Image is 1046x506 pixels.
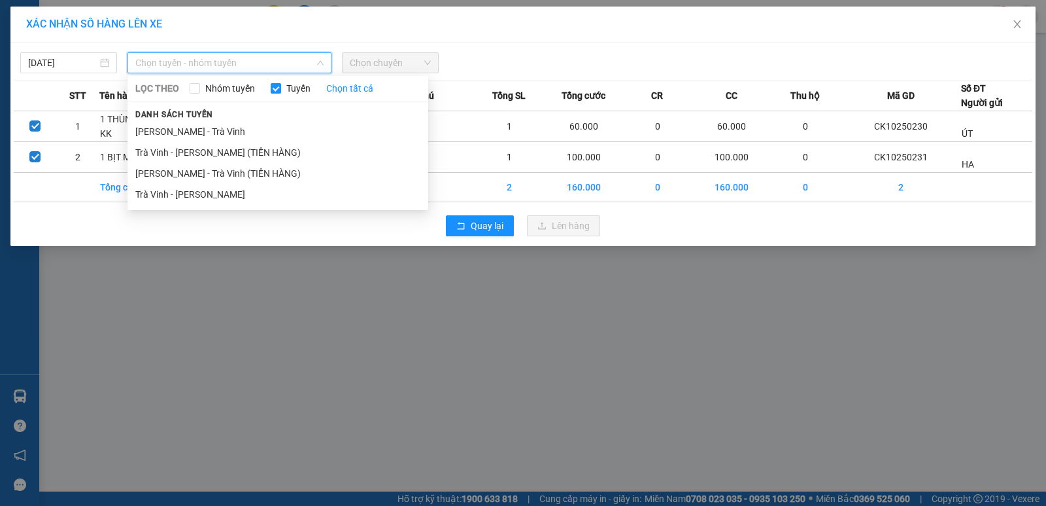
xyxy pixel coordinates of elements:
td: 100.000 [693,142,770,173]
span: STT [69,88,86,103]
td: CK10250231 [841,142,961,173]
span: LỌC THEO [135,81,179,96]
td: 1 BỊT M TRẮNG [99,142,171,173]
span: CC [726,88,737,103]
td: 1 [474,111,545,142]
span: Danh sách tuyến [127,109,221,120]
span: Nhóm tuyến [200,81,260,96]
a: Chọn tất cả [326,81,373,96]
td: 160.000 [545,173,622,202]
span: Tuyến [281,81,316,96]
td: --- [403,142,474,173]
span: Quay lại [471,219,503,233]
td: 1 THÙNG MÚT KK [99,111,171,142]
td: CK10250230 [841,111,961,142]
td: 0 [622,142,693,173]
td: 0 [770,111,841,142]
span: Thu hộ [790,88,820,103]
td: 100.000 [545,142,622,173]
span: Tổng cước [562,88,605,103]
span: rollback [456,221,465,232]
td: --- [403,111,474,142]
button: rollbackQuay lại [446,215,514,236]
span: XÁC NHẬN SỐ HÀNG LÊN XE [26,18,162,30]
td: 2 [841,173,961,202]
td: 60.000 [545,111,622,142]
li: Trà Vinh - [PERSON_NAME] (TIỀN HÀNG) [127,142,428,163]
td: 1 [56,111,99,142]
span: Mã GD [887,88,915,103]
li: [PERSON_NAME] - Trà Vinh (TIỀN HÀNG) [127,163,428,184]
span: close [1012,19,1022,29]
td: 2 [474,173,545,202]
li: Trà Vinh - [PERSON_NAME] [127,184,428,205]
span: ÚT [962,128,973,139]
button: uploadLên hàng [527,215,600,236]
td: 60.000 [693,111,770,142]
td: 0 [622,173,693,202]
span: CR [651,88,663,103]
td: 0 [770,173,841,202]
input: 14/10/2025 [28,56,97,70]
span: Tổng SL [492,88,526,103]
span: HA [962,159,974,170]
span: down [316,59,324,67]
span: Chọn tuyến - nhóm tuyến [135,53,324,73]
td: 160.000 [693,173,770,202]
li: [PERSON_NAME] - Trà Vinh [127,121,428,142]
span: Chọn chuyến [350,53,431,73]
td: 0 [770,142,841,173]
div: Số ĐT Người gửi [961,81,1003,110]
td: 2 [56,142,99,173]
button: Close [999,7,1036,43]
td: 0 [622,111,693,142]
td: 1 [474,142,545,173]
td: Tổng cộng [99,173,171,202]
span: Tên hàng [99,88,138,103]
